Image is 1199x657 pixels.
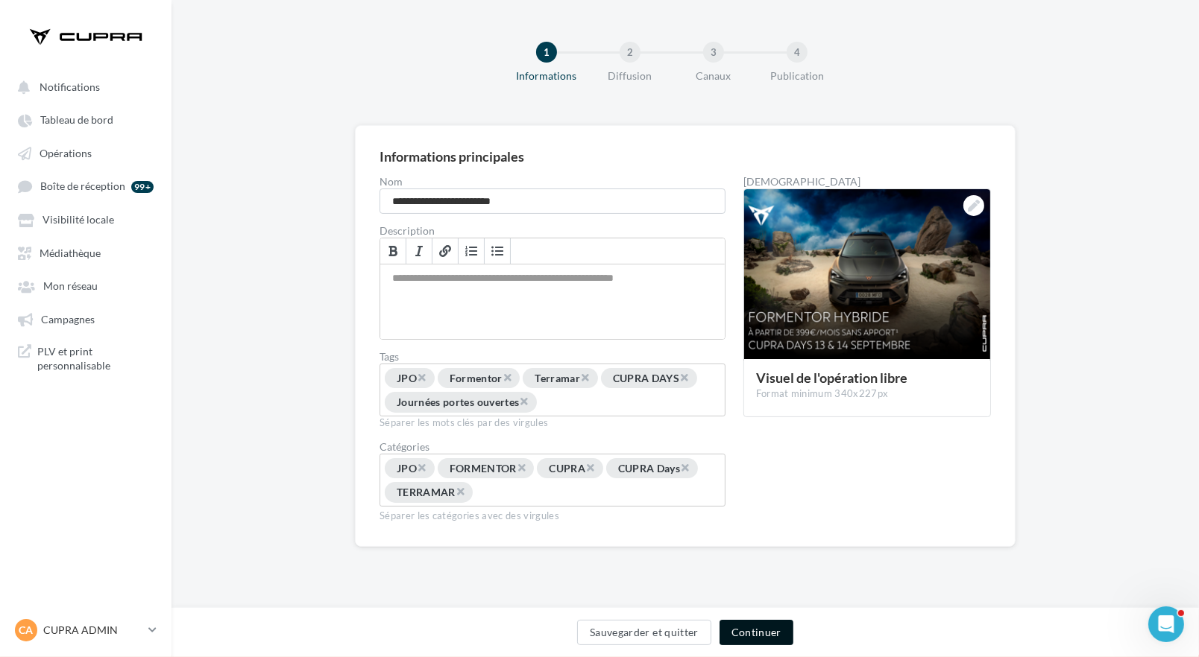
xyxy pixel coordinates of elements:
span: Tableau de bord [40,114,113,127]
div: Visuel de l'opération libre [756,371,978,384]
a: Italique (⌘+I) [406,238,432,264]
div: Informations [499,69,594,83]
a: Boîte de réception 99+ [9,172,163,200]
span: Visibilité locale [43,214,114,226]
span: × [417,370,426,384]
a: Campagnes [9,305,163,332]
span: PLV et print personnalisable [37,344,154,373]
div: [DEMOGRAPHIC_DATA] [743,177,991,187]
span: CUPRA Days [618,462,681,475]
iframe: Intercom live chat [1148,606,1184,642]
a: Mon réseau [9,272,163,299]
a: Lien [432,238,459,264]
span: Formentor [450,372,503,384]
div: 1 [536,42,557,63]
span: Opérations [40,147,92,159]
div: Diffusion [582,69,678,83]
a: Tableau de bord [9,106,163,133]
span: × [679,370,688,384]
div: Permet de préciser les enjeux de la campagne à vos affiliés [380,264,725,339]
div: Séparer les mots clés par des virgules [380,416,726,430]
span: × [517,460,526,475]
div: Informations principales [380,150,524,163]
span: TERRAMAR [397,486,456,499]
span: Journées portes ouvertes [397,396,519,409]
span: × [417,460,426,475]
input: Choisissez une catégorie [474,485,585,502]
span: × [580,370,589,384]
div: Canaux [666,69,761,83]
span: Médiathèque [40,247,101,259]
div: Permet aux affiliés de trouver l'opération libre plus facilement [380,364,726,416]
span: JPO [397,462,417,475]
div: 99+ [131,181,154,193]
div: 2 [620,42,641,63]
span: CA [19,623,34,638]
a: CA CUPRA ADMIN [12,616,160,644]
span: CUPRA [549,462,585,475]
span: Terramar [535,372,580,384]
span: FORMENTOR [450,462,517,475]
div: 3 [703,42,724,63]
span: Mon réseau [43,280,98,293]
span: × [585,460,594,475]
a: PLV et print personnalisable [9,338,163,379]
span: × [519,394,528,408]
a: Opérations [9,139,163,166]
span: × [680,460,689,475]
div: 4 [787,42,808,63]
button: Sauvegarder et quitter [577,620,711,645]
div: Format minimum 340x227px [756,387,978,401]
span: Campagnes [41,313,95,326]
a: Visibilité locale [9,206,163,232]
a: Gras (⌘+B) [380,238,406,264]
div: Publication [749,69,845,83]
div: Séparer les catégories avec des virgules [380,507,726,523]
a: Médiathèque [9,239,163,266]
button: Notifications [9,73,157,100]
button: Continuer [720,620,793,645]
label: Tags [380,352,726,362]
span: Notifications [40,80,100,93]
span: × [503,370,512,384]
span: CUPRA DAYS [613,372,680,384]
p: CUPRA ADMIN [43,623,142,638]
input: Permet aux affiliés de trouver l'opération libre plus facilement [538,395,649,412]
span: × [456,484,465,498]
span: JPO [397,372,417,384]
div: Choisissez une catégorie [380,454,726,507]
span: Boîte de réception [40,180,125,193]
a: Insérer/Supprimer une liste à puces [485,238,511,264]
a: Insérer/Supprimer une liste numérotée [459,238,485,264]
label: Nom [380,177,726,187]
label: Description [380,226,726,236]
div: Catégories [380,442,726,452]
